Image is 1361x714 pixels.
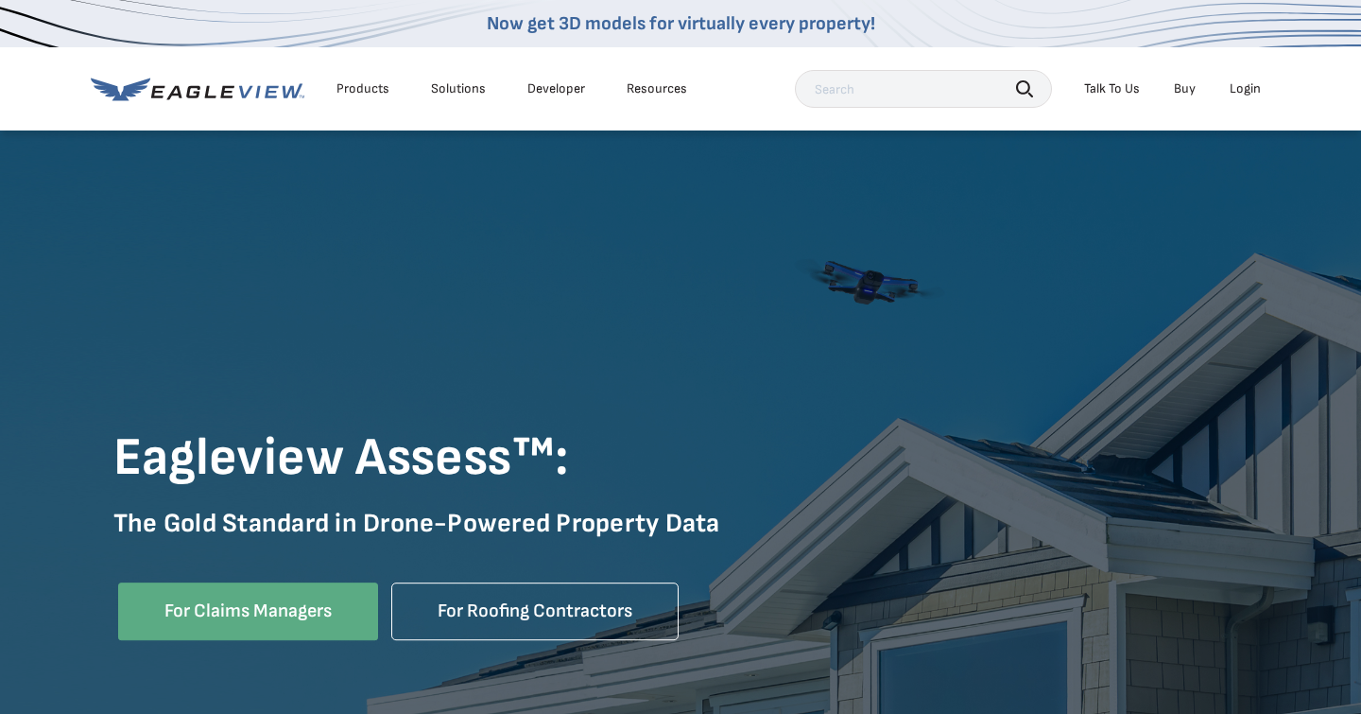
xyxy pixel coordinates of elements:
[118,583,378,640] a: For Claims Managers
[391,583,679,640] a: For Roofing Contractors
[487,12,875,35] a: Now get 3D models for virtually every property!
[1084,80,1140,97] div: Talk To Us
[336,80,389,97] div: Products
[113,508,720,539] strong: The Gold Standard in Drone-Powered Property Data
[795,70,1052,108] input: Search
[527,80,585,97] a: Developer
[113,426,1248,492] h1: Eagleview Assess™:
[1230,80,1261,97] div: Login
[431,80,486,97] div: Solutions
[627,80,687,97] div: Resources
[1174,80,1196,97] a: Buy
